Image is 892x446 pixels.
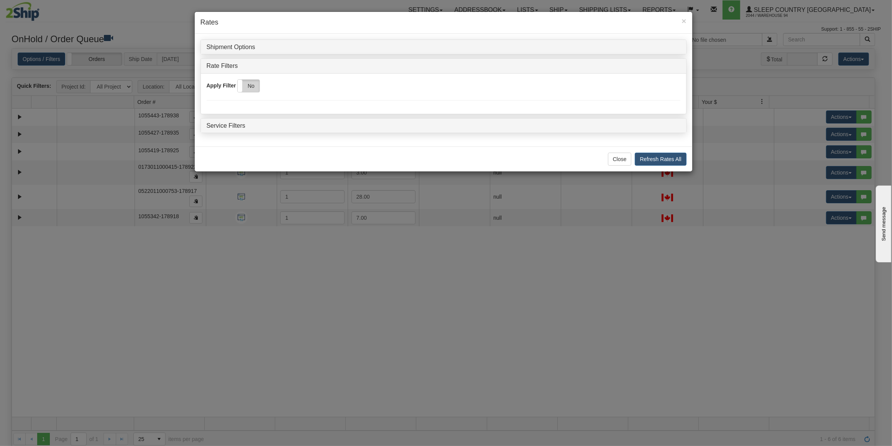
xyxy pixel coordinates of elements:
[207,44,255,50] a: Shipment Options
[200,18,687,28] h4: Rates
[682,16,686,25] span: ×
[608,153,632,166] button: Close
[238,80,260,92] label: No
[635,153,686,166] button: Refresh Rates All
[207,63,238,69] a: Rate Filters
[207,122,245,129] a: Service Filters
[207,82,236,89] label: Apply Filter
[874,184,891,262] iframe: chat widget
[682,17,686,25] button: Close
[6,7,71,12] div: Send message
